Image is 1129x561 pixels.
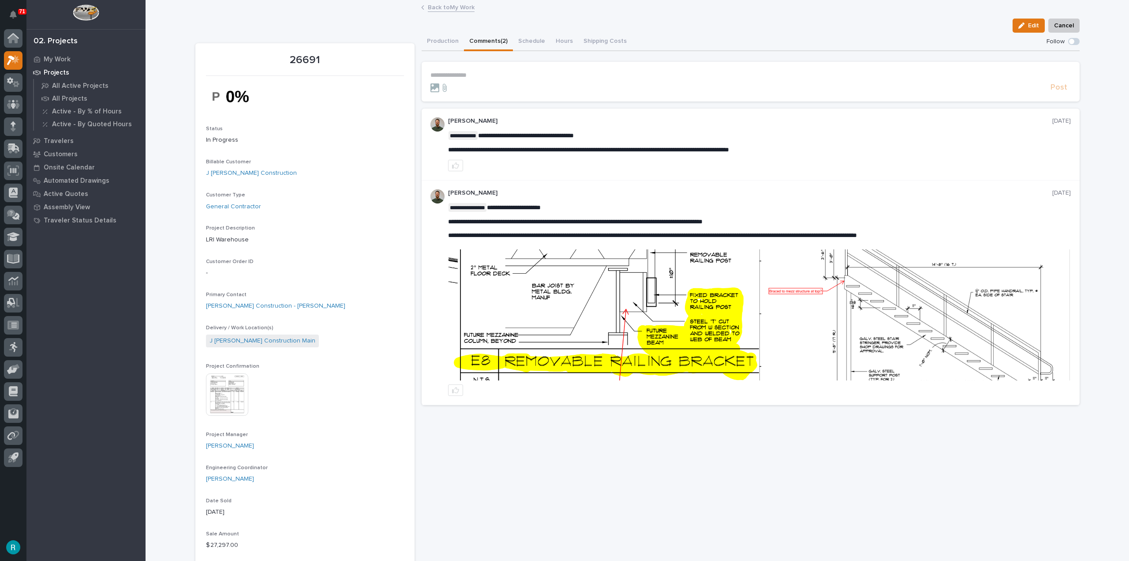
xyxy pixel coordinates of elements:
p: 71 [19,8,25,15]
p: Onsite Calendar [44,164,95,172]
p: - [206,268,404,278]
a: Travelers [26,134,146,147]
a: Active - By Quoted Hours [34,118,146,130]
span: Delivery / Work Location(s) [206,325,273,331]
p: [DATE] [1052,189,1071,197]
a: Back toMy Work [428,2,475,12]
span: Status [206,126,223,132]
img: AATXAJw4slNr5ea0WduZQVIpKGhdapBAGQ9xVsOeEvl5=s96-c [430,117,445,132]
span: Billable Customer [206,159,251,165]
a: Projects [26,66,146,79]
img: AATXAJw4slNr5ea0WduZQVIpKGhdapBAGQ9xVsOeEvl5=s96-c [430,189,445,203]
p: [DATE] [1052,117,1071,125]
p: $ 27,297.00 [206,541,404,550]
button: like this post [448,160,463,171]
a: Onsite Calendar [26,161,146,174]
button: Production [422,33,464,51]
p: All Active Projects [52,82,108,90]
a: Assembly View [26,200,146,214]
p: [DATE] [206,508,404,517]
a: [PERSON_NAME] Construction - [PERSON_NAME] [206,301,345,311]
span: Sale Amount [206,531,239,537]
p: Customers [44,151,78,158]
p: Assembly View [44,203,90,211]
a: Customers [26,147,146,161]
p: Automated Drawings [44,177,109,185]
p: Follow [1047,38,1065,45]
div: Notifications71 [11,11,22,25]
img: Ekd2ln38SRakwTYzVcE-Z8vPpykCOS91DcS2FuiXC28 [206,81,272,112]
a: Active Quotes [26,187,146,200]
p: All Projects [52,95,87,103]
p: Travelers [44,137,74,145]
button: Cancel [1048,19,1080,33]
span: Customer Order ID [206,259,254,264]
p: [PERSON_NAME] [448,189,1052,197]
button: Post [1047,83,1071,93]
span: Project Description [206,226,255,231]
button: like this post [448,384,463,396]
p: Projects [44,69,69,77]
button: Notifications [4,5,22,24]
a: Active - By % of Hours [34,105,146,117]
div: 02. Projects [34,37,78,46]
button: Hours [550,33,578,51]
span: Primary Contact [206,292,247,297]
a: All Projects [34,92,146,105]
span: Edit [1028,22,1039,30]
span: Project Confirmation [206,364,259,369]
a: [PERSON_NAME] [206,474,254,484]
p: [PERSON_NAME] [448,117,1052,125]
a: [PERSON_NAME] [206,441,254,451]
span: Customer Type [206,192,245,198]
p: My Work [44,56,71,64]
a: General Contractor [206,202,261,211]
button: users-avatar [4,538,22,557]
p: Active - By Quoted Hours [52,120,132,128]
p: 26691 [206,54,404,67]
button: Edit [1013,19,1045,33]
a: J [PERSON_NAME] Construction [206,169,297,178]
a: Automated Drawings [26,174,146,187]
p: Active Quotes [44,190,88,198]
p: In Progress [206,136,404,145]
p: Traveler Status Details [44,217,116,225]
span: Post [1050,83,1067,93]
button: Comments (2) [464,33,513,51]
a: Traveler Status Details [26,214,146,227]
span: Project Manager [206,432,248,437]
span: Date Sold [206,498,232,504]
p: Active - By % of Hours [52,108,122,116]
a: J [PERSON_NAME] Construction Main [209,336,315,346]
button: Schedule [513,33,550,51]
a: My Work [26,53,146,66]
span: Cancel [1054,20,1074,31]
img: Workspace Logo [73,4,99,21]
p: LRI Warehouse [206,235,404,245]
span: Engineering Coordinator [206,465,268,471]
button: Shipping Costs [578,33,632,51]
a: All Active Projects [34,79,146,92]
